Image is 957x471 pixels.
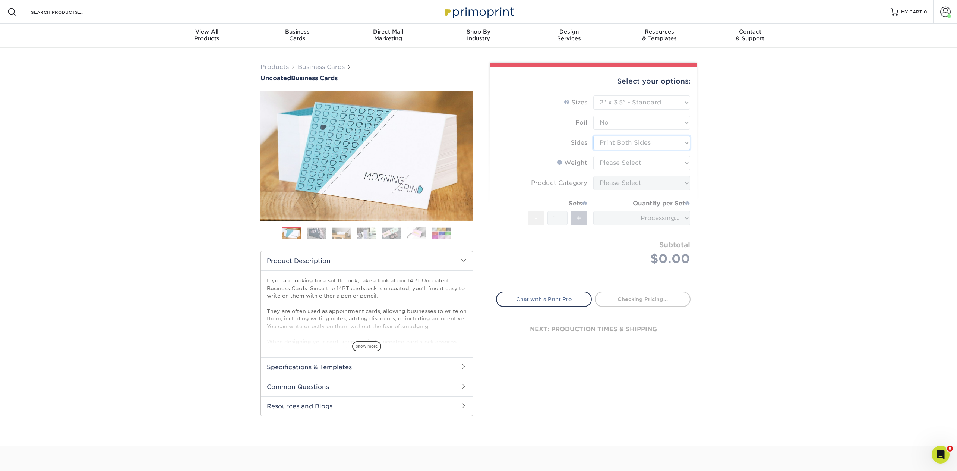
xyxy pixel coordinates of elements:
[261,251,473,270] h2: Product Description
[524,24,614,48] a: DesignServices
[260,75,291,82] span: Uncoated
[433,24,524,48] a: Shop ByIndustry
[382,227,401,239] img: Business Cards 05
[433,28,524,42] div: Industry
[282,224,301,243] img: Business Cards 01
[496,292,592,307] a: Chat with a Print Pro
[595,292,691,307] a: Checking Pricing...
[260,75,473,82] h1: Business Cards
[407,227,426,240] img: Business Cards 06
[924,9,927,15] span: 0
[496,307,691,352] div: next: production times & shipping
[352,341,381,351] span: show more
[496,67,691,95] div: Select your options:
[932,446,950,464] iframe: Intercom live chat
[162,24,252,48] a: View AllProducts
[298,63,345,70] a: Business Cards
[705,28,795,42] div: & Support
[343,24,433,48] a: Direct MailMarketing
[357,227,376,239] img: Business Cards 04
[252,28,343,35] span: Business
[343,28,433,35] span: Direct Mail
[260,75,473,82] a: UncoatedBusiness Cards
[947,446,953,452] span: 8
[252,28,343,42] div: Cards
[432,227,451,239] img: Business Cards 07
[433,28,524,35] span: Shop By
[261,377,473,396] h2: Common Questions
[260,63,289,70] a: Products
[524,28,614,42] div: Services
[524,28,614,35] span: Design
[267,277,467,406] p: If you are looking for a subtle look, take a look at our 14PT Uncoated Business Cards. Since the ...
[343,28,433,42] div: Marketing
[614,28,705,42] div: & Templates
[901,9,922,15] span: MY CART
[162,28,252,35] span: View All
[441,4,516,20] img: Primoprint
[614,28,705,35] span: Resources
[261,357,473,377] h2: Specifications & Templates
[307,227,326,239] img: Business Cards 02
[162,28,252,42] div: Products
[332,227,351,239] img: Business Cards 03
[705,24,795,48] a: Contact& Support
[260,50,473,262] img: Uncoated 01
[30,7,103,16] input: SEARCH PRODUCTS.....
[252,24,343,48] a: BusinessCards
[705,28,795,35] span: Contact
[614,24,705,48] a: Resources& Templates
[261,396,473,416] h2: Resources and Blogs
